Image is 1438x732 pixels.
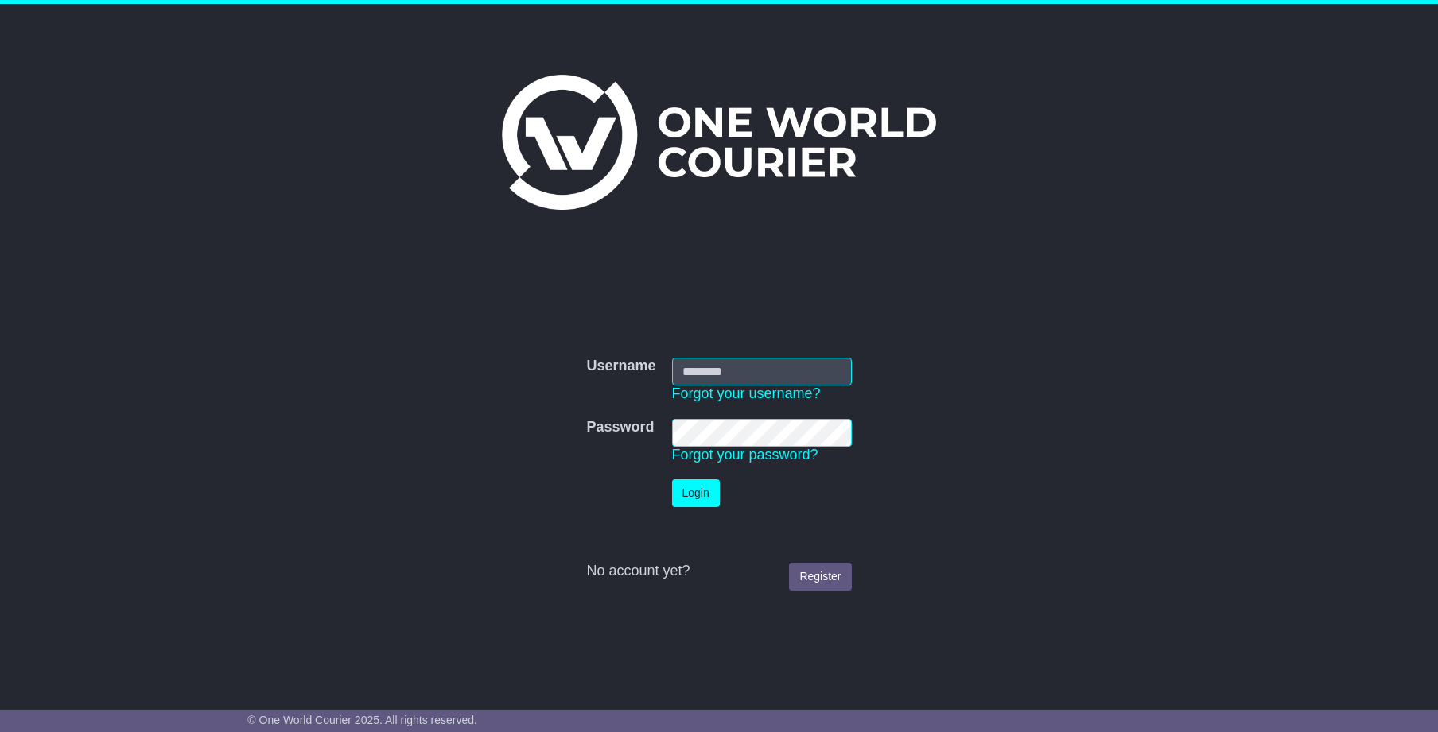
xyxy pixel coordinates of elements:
div: No account yet? [586,563,851,580]
a: Forgot your username? [672,385,821,401]
span: © One World Courier 2025. All rights reserved. [247,714,477,726]
label: Password [586,419,654,436]
label: Username [586,358,655,375]
a: Register [789,563,851,591]
a: Forgot your password? [672,447,818,463]
button: Login [672,479,720,507]
img: One World [502,75,936,210]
